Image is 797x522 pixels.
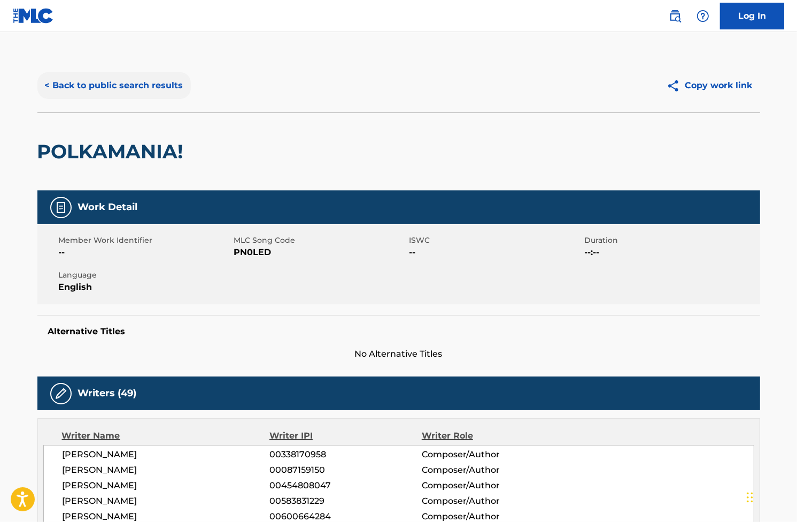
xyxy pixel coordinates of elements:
span: [PERSON_NAME] [63,495,270,508]
div: Help [692,5,714,27]
div: Writer IPI [269,429,422,442]
span: No Alternative Titles [37,348,760,360]
h2: POLKAMANIA! [37,140,189,164]
span: --:-- [585,246,757,259]
span: Composer/Author [422,448,560,461]
img: Writers [55,387,67,400]
span: PN0LED [234,246,407,259]
button: < Back to public search results [37,72,191,99]
span: Composer/Author [422,464,560,477]
img: MLC Logo [13,8,54,24]
button: Copy work link [659,72,760,99]
img: Work Detail [55,201,67,214]
span: 00087159150 [269,464,421,477]
span: Composer/Author [422,479,560,492]
span: English [59,281,231,294]
span: [PERSON_NAME] [63,448,270,461]
span: [PERSON_NAME] [63,479,270,492]
span: [PERSON_NAME] [63,464,270,477]
span: 00583831229 [269,495,421,508]
span: -- [59,246,231,259]
span: 00454808047 [269,479,421,492]
span: MLC Song Code [234,235,407,246]
span: -- [409,246,582,259]
a: Public Search [664,5,686,27]
div: Writer Role [422,429,560,442]
a: Log In [720,3,784,29]
span: Duration [585,235,757,246]
span: Language [59,270,231,281]
span: 00338170958 [269,448,421,461]
span: ISWC [409,235,582,246]
img: search [669,10,682,22]
iframe: Chat Widget [744,471,797,522]
div: Writer Name [62,429,270,442]
div: Drag [747,481,753,513]
h5: Alternative Titles [48,326,749,337]
h5: Writers (49) [78,387,137,400]
h5: Work Detail [78,201,138,213]
span: Member Work Identifier [59,235,231,246]
span: Composer/Author [422,495,560,508]
img: help [697,10,709,22]
img: Copy work link [667,79,685,93]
